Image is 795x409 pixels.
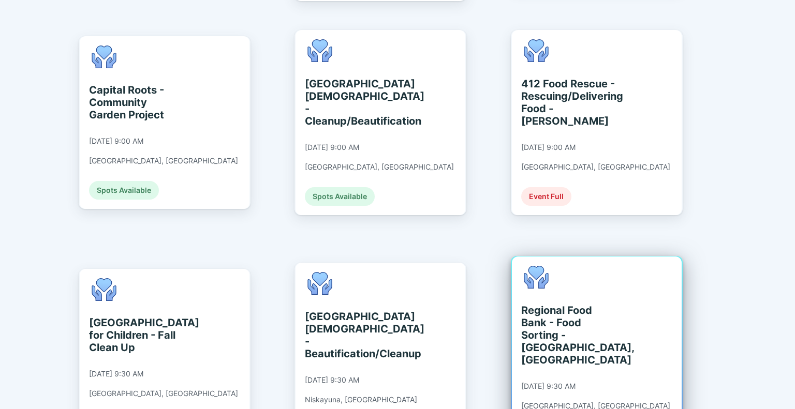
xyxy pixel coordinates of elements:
[89,369,143,378] div: [DATE] 9:30 AM
[521,187,571,206] div: Event Full
[521,78,616,127] div: 412 Food Rescue - Rescuing/Delivering Food - [PERSON_NAME]
[305,187,375,206] div: Spots Available
[521,382,576,391] div: [DATE] 9:30 AM
[305,78,400,127] div: [GEOGRAPHIC_DATA][DEMOGRAPHIC_DATA] - Cleanup/Beautification
[305,143,359,152] div: [DATE] 9:00 AM
[521,162,670,172] div: [GEOGRAPHIC_DATA], [GEOGRAPHIC_DATA]
[521,143,576,152] div: [DATE] 9:00 AM
[305,395,417,404] div: Niskayuna, [GEOGRAPHIC_DATA]
[89,137,143,146] div: [DATE] 9:00 AM
[89,156,238,165] div: [GEOGRAPHIC_DATA], [GEOGRAPHIC_DATA]
[89,84,184,121] div: Capital Roots - Community Garden Project
[89,316,184,354] div: [GEOGRAPHIC_DATA] for Children - Fall Clean Up
[305,310,400,360] div: [GEOGRAPHIC_DATA][DEMOGRAPHIC_DATA] - Beautification/Cleanup
[305,375,359,385] div: [DATE] 9:30 AM
[89,181,159,200] div: Spots Available
[521,304,616,366] div: Regional Food Bank - Food Sorting - [GEOGRAPHIC_DATA], [GEOGRAPHIC_DATA]
[305,162,454,172] div: [GEOGRAPHIC_DATA], [GEOGRAPHIC_DATA]
[89,389,238,398] div: [GEOGRAPHIC_DATA], [GEOGRAPHIC_DATA]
